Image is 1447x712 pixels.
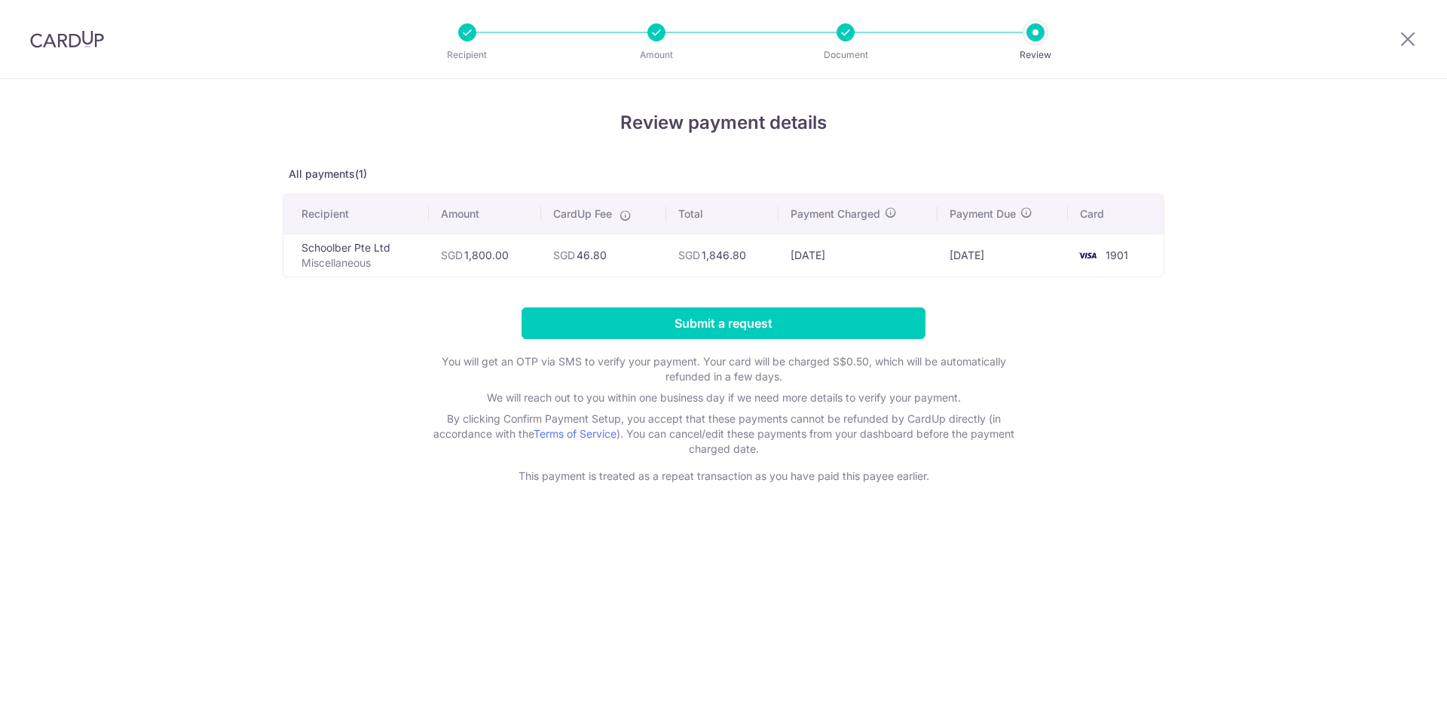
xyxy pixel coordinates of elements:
[30,30,104,48] img: CardUp
[541,234,666,277] td: 46.80
[422,354,1025,384] p: You will get an OTP via SMS to verify your payment. Your card will be charged S$0.50, which will ...
[791,206,880,222] span: Payment Charged
[666,194,779,234] th: Total
[283,234,429,277] td: Schoolber Pte Ltd
[601,47,712,63] p: Amount
[283,109,1164,136] h4: Review payment details
[422,469,1025,484] p: This payment is treated as a repeat transaction as you have paid this payee earlier.
[441,249,463,261] span: SGD
[950,206,1016,222] span: Payment Due
[938,234,1068,277] td: [DATE]
[429,194,541,234] th: Amount
[1068,194,1164,234] th: Card
[522,307,925,339] input: Submit a request
[980,47,1091,63] p: Review
[1106,249,1128,261] span: 1901
[429,234,541,277] td: 1,800.00
[1072,246,1103,264] img: <span class="translation_missing" title="translation missing: en.account_steps.new_confirm_form.b...
[790,47,901,63] p: Document
[553,206,612,222] span: CardUp Fee
[534,427,616,440] a: Terms of Service
[553,249,575,261] span: SGD
[283,194,429,234] th: Recipient
[1351,667,1432,704] iframe: Opens a widget where you can find more information
[283,167,1164,182] p: All payments(1)
[678,249,700,261] span: SGD
[779,234,938,277] td: [DATE]
[422,390,1025,405] p: We will reach out to you within one business day if we need more details to verify your payment.
[411,47,523,63] p: Recipient
[666,234,779,277] td: 1,846.80
[301,255,417,270] p: Miscellaneous
[422,411,1025,457] p: By clicking Confirm Payment Setup, you accept that these payments cannot be refunded by CardUp di...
